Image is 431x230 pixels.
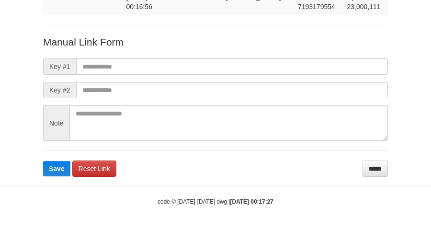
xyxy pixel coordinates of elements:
[158,198,273,205] small: code © [DATE]-[DATE] dwg |
[43,161,70,176] button: Save
[43,58,76,75] span: Key #1
[43,35,388,49] p: Manual Link Form
[49,165,65,172] span: Save
[43,105,69,141] span: Note
[230,198,273,205] strong: [DATE] 00:17:27
[72,161,116,177] a: Reset Link
[79,165,110,172] span: Reset Link
[298,3,335,11] span: Copy 7193179554 to clipboard
[43,82,76,98] span: Key #2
